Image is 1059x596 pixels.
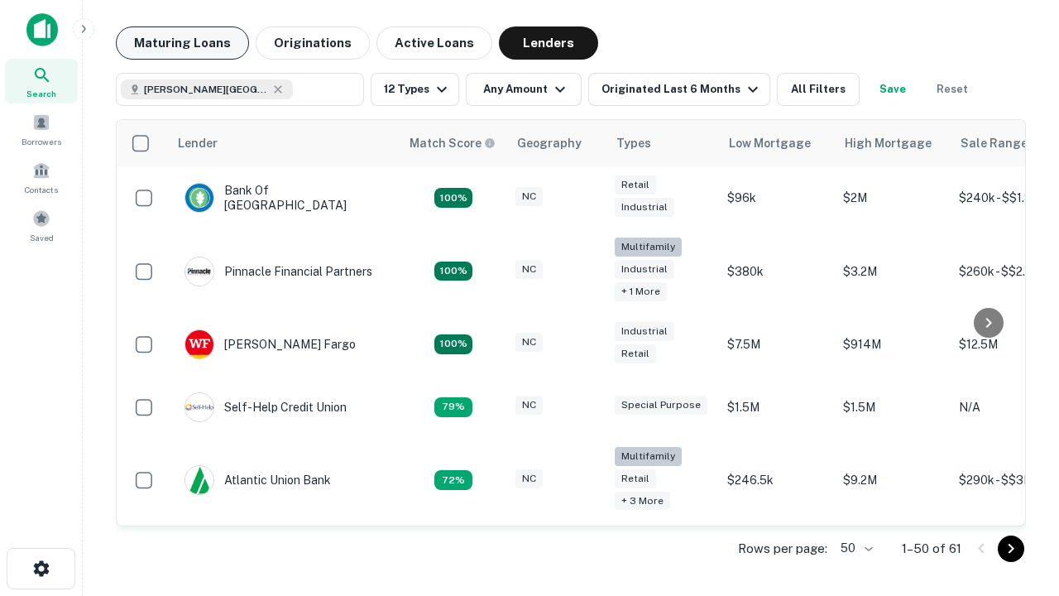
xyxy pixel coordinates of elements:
[184,183,383,213] div: Bank Of [GEOGRAPHIC_DATA]
[185,330,213,358] img: picture
[22,135,61,148] span: Borrowers
[371,73,459,106] button: 12 Types
[719,120,835,166] th: Low Mortgage
[515,260,543,279] div: NC
[434,262,472,281] div: Matching Properties: 25, hasApolloMatch: undefined
[615,282,667,301] div: + 1 more
[185,257,213,286] img: picture
[926,73,979,106] button: Reset
[376,26,492,60] button: Active Loans
[185,393,213,421] img: picture
[615,175,656,195] div: Retail
[515,396,543,415] div: NC
[507,120,606,166] th: Geography
[588,73,770,106] button: Originated Last 6 Months
[256,26,370,60] button: Originations
[601,79,763,99] div: Originated Last 6 Months
[834,536,875,560] div: 50
[615,238,682,257] div: Multifamily
[961,133,1028,153] div: Sale Range
[719,313,835,376] td: $7.5M
[719,376,835,439] td: $1.5M
[835,229,951,313] td: $3.2M
[616,133,651,153] div: Types
[25,183,58,196] span: Contacts
[5,59,78,103] a: Search
[178,133,218,153] div: Lender
[515,469,543,488] div: NC
[466,73,582,106] button: Any Amount
[5,107,78,151] a: Borrowers
[184,329,356,359] div: [PERSON_NAME] Fargo
[410,134,492,152] h6: Match Score
[615,322,674,341] div: Industrial
[5,203,78,248] a: Saved
[719,439,835,522] td: $246.5k
[738,539,827,559] p: Rows per page:
[515,187,543,206] div: NC
[615,260,674,279] div: Industrial
[615,344,656,363] div: Retail
[615,396,707,415] div: Special Purpose
[835,120,951,166] th: High Mortgage
[976,411,1059,490] iframe: Chat Widget
[615,198,674,217] div: Industrial
[729,133,811,153] div: Low Mortgage
[168,120,400,166] th: Lender
[835,376,951,439] td: $1.5M
[5,155,78,199] a: Contacts
[719,521,835,584] td: $200k
[835,313,951,376] td: $914M
[30,231,54,244] span: Saved
[144,82,268,97] span: [PERSON_NAME][GEOGRAPHIC_DATA], [GEOGRAPHIC_DATA]
[719,229,835,313] td: $380k
[434,188,472,208] div: Matching Properties: 14, hasApolloMatch: undefined
[835,521,951,584] td: $3.3M
[434,397,472,417] div: Matching Properties: 11, hasApolloMatch: undefined
[499,26,598,60] button: Lenders
[845,133,932,153] div: High Mortgage
[434,470,472,490] div: Matching Properties: 10, hasApolloMatch: undefined
[410,134,496,152] div: Capitalize uses an advanced AI algorithm to match your search with the best lender. The match sco...
[998,536,1024,562] button: Go to next page
[434,334,472,354] div: Matching Properties: 15, hasApolloMatch: undefined
[866,73,919,106] button: Save your search to get updates of matches that match your search criteria.
[515,333,543,352] div: NC
[185,466,213,494] img: picture
[26,87,56,100] span: Search
[835,166,951,229] td: $2M
[185,184,213,212] img: picture
[615,469,656,488] div: Retail
[184,257,372,286] div: Pinnacle Financial Partners
[902,539,961,559] p: 1–50 of 61
[184,465,331,495] div: Atlantic Union Bank
[184,392,347,422] div: Self-help Credit Union
[517,133,582,153] div: Geography
[606,120,719,166] th: Types
[777,73,860,106] button: All Filters
[116,26,249,60] button: Maturing Loans
[26,13,58,46] img: capitalize-icon.png
[615,492,670,511] div: + 3 more
[615,447,682,466] div: Multifamily
[835,439,951,522] td: $9.2M
[400,120,507,166] th: Capitalize uses an advanced AI algorithm to match your search with the best lender. The match sco...
[719,166,835,229] td: $96k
